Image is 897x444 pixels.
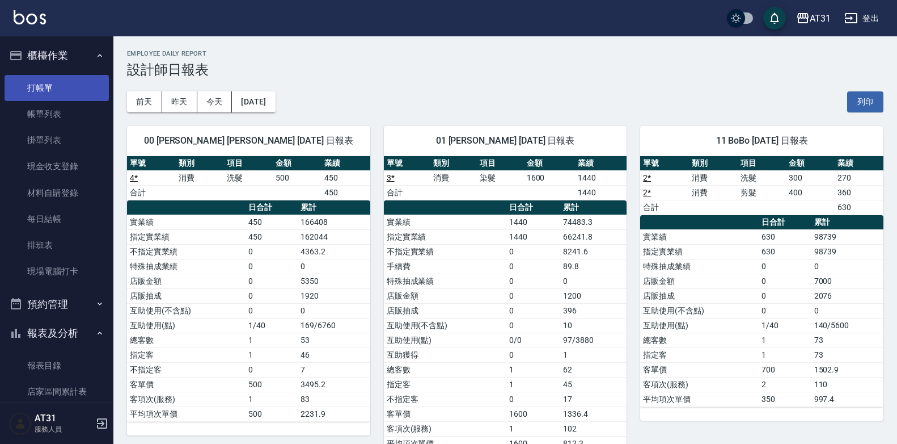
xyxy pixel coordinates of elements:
[640,318,759,333] td: 互助使用(點)
[5,319,109,348] button: 報表及分析
[506,421,560,436] td: 1
[246,407,298,421] td: 500
[506,303,560,318] td: 0
[738,156,786,171] th: 項目
[506,333,560,347] td: 0/0
[384,185,430,200] td: 合計
[792,7,835,30] button: AT31
[560,244,627,259] td: 8241.6
[127,392,246,407] td: 客項次(服務)
[176,156,225,171] th: 類別
[759,229,811,244] td: 630
[759,333,811,347] td: 1
[384,421,506,436] td: 客項次(服務)
[524,156,576,171] th: 金額
[246,259,298,274] td: 0
[197,91,232,112] button: 今天
[321,170,370,185] td: 450
[298,362,370,377] td: 7
[506,318,560,333] td: 0
[298,392,370,407] td: 83
[246,229,298,244] td: 450
[835,156,883,171] th: 業績
[811,259,883,274] td: 0
[575,156,627,171] th: 業績
[384,333,506,347] td: 互助使用(點)
[246,215,298,229] td: 450
[575,185,627,200] td: 1440
[689,156,738,171] th: 類別
[162,91,197,112] button: 昨天
[560,303,627,318] td: 396
[298,347,370,362] td: 46
[246,318,298,333] td: 1/40
[127,288,246,303] td: 店販抽成
[127,362,246,377] td: 不指定客
[298,407,370,421] td: 2231.9
[430,156,477,171] th: 類別
[246,303,298,318] td: 0
[127,274,246,288] td: 店販金額
[811,274,883,288] td: 7000
[640,259,759,274] td: 特殊抽成業績
[640,392,759,407] td: 平均項次單價
[763,7,786,30] button: save
[654,135,870,146] span: 11 BoBo [DATE] 日報表
[810,11,831,26] div: AT31
[127,303,246,318] td: 互助使用(不含點)
[127,156,370,200] table: a dense table
[560,362,627,377] td: 62
[640,377,759,392] td: 客項次(服務)
[298,318,370,333] td: 169/6760
[759,392,811,407] td: 350
[506,347,560,362] td: 0
[127,347,246,362] td: 指定客
[840,8,883,29] button: 登出
[127,215,246,229] td: 實業績
[384,377,506,392] td: 指定客
[246,333,298,347] td: 1
[811,244,883,259] td: 98739
[560,215,627,229] td: 74483.3
[5,379,109,405] a: 店家區間累計表
[640,288,759,303] td: 店販抽成
[14,10,46,24] img: Logo
[835,170,883,185] td: 270
[298,288,370,303] td: 1920
[127,229,246,244] td: 指定實業績
[127,244,246,259] td: 不指定實業績
[273,170,321,185] td: 500
[384,288,506,303] td: 店販金額
[5,101,109,127] a: 帳單列表
[384,407,506,421] td: 客單價
[273,156,321,171] th: 金額
[738,185,786,200] td: 剪髮
[506,259,560,274] td: 0
[811,333,883,347] td: 73
[5,258,109,284] a: 現場電腦打卡
[141,135,357,146] span: 00 [PERSON_NAME] [PERSON_NAME] [DATE] 日報表
[298,200,370,215] th: 累計
[246,274,298,288] td: 0
[575,170,627,185] td: 1440
[506,200,560,215] th: 日合計
[430,170,477,185] td: 消費
[759,303,811,318] td: 0
[384,362,506,377] td: 總客數
[246,347,298,362] td: 1
[298,333,370,347] td: 53
[384,244,506,259] td: 不指定實業績
[847,91,883,112] button: 列印
[246,288,298,303] td: 0
[506,407,560,421] td: 1600
[298,215,370,229] td: 166408
[127,377,246,392] td: 客單價
[127,91,162,112] button: 前天
[127,62,883,78] h3: 設計師日報表
[224,170,273,185] td: 洗髮
[5,232,109,258] a: 排班表
[811,303,883,318] td: 0
[759,244,811,259] td: 630
[640,244,759,259] td: 指定實業績
[759,274,811,288] td: 0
